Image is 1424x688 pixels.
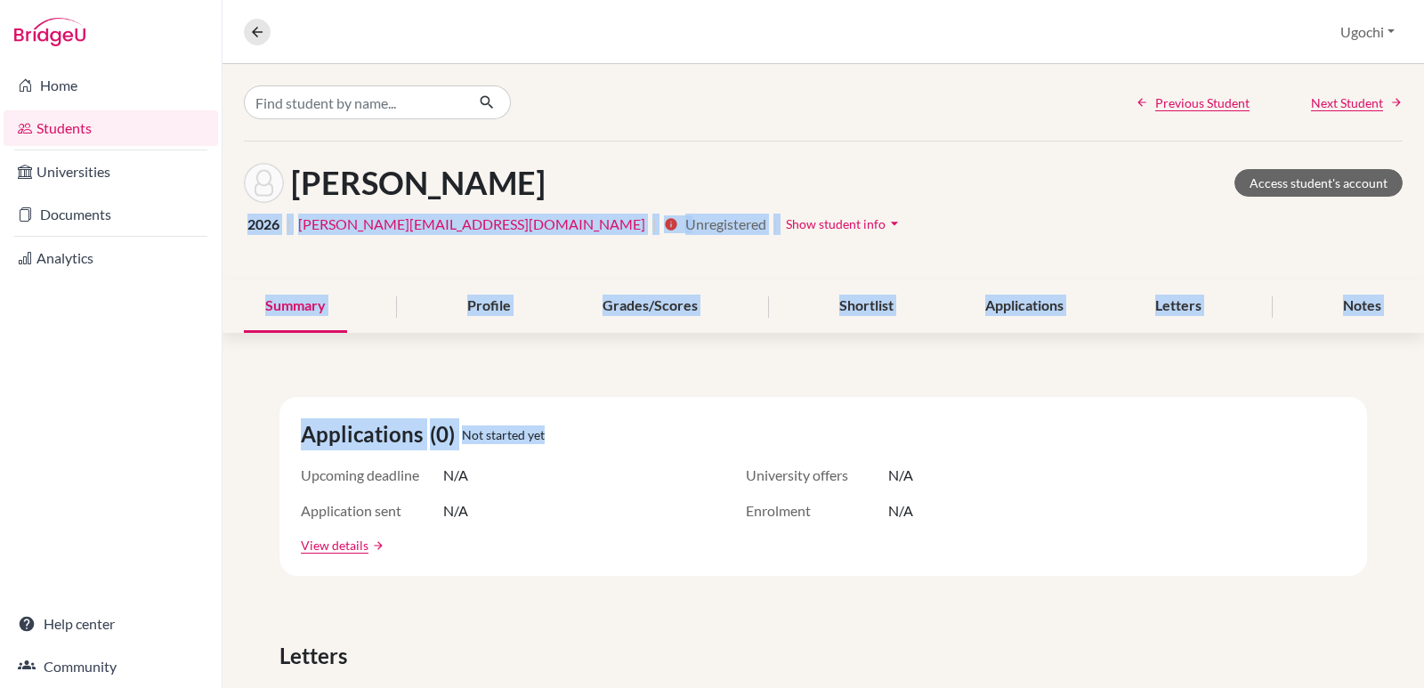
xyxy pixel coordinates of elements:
a: Analytics [4,240,218,276]
span: N/A [888,500,913,522]
span: | [652,214,657,235]
div: Summary [244,280,347,333]
div: Applications [964,280,1085,333]
span: Application sent [301,500,443,522]
a: Next Student [1311,93,1403,112]
div: Shortlist [818,280,915,333]
i: arrow_drop_down [886,214,903,232]
a: Documents [4,197,218,232]
span: University offers [746,465,888,486]
span: N/A [443,465,468,486]
span: N/A [443,500,468,522]
a: Community [4,649,218,684]
img: Bridge-U [14,18,85,46]
button: Ugochi [1332,15,1403,49]
span: | [287,214,291,235]
div: Profile [446,280,532,333]
a: [PERSON_NAME][EMAIL_ADDRESS][DOMAIN_NAME] [298,214,645,235]
a: arrow_forward [368,539,384,552]
span: Not started yet [462,425,545,444]
a: Help center [4,606,218,642]
span: Previous Student [1155,93,1250,112]
div: Grades/Scores [581,280,719,333]
button: Show student infoarrow_drop_down [785,210,904,238]
div: Notes [1322,280,1403,333]
a: Students [4,110,218,146]
span: Upcoming deadline [301,465,443,486]
i: info [664,217,678,231]
span: Next Student [1311,93,1383,112]
input: Find student by name... [244,85,465,119]
a: Universities [4,154,218,190]
span: N/A [888,465,913,486]
span: Enrolment [746,500,888,522]
a: Previous Student [1136,93,1250,112]
span: | [773,214,778,235]
a: Home [4,68,218,103]
img: Michael Faseemo's avatar [244,163,284,203]
span: 2026 [247,214,279,235]
span: Unregistered [685,214,766,235]
span: Show student info [786,216,886,231]
h1: [PERSON_NAME] [291,164,546,202]
span: Letters [279,640,354,672]
a: View details [301,536,368,554]
span: (0) [430,418,462,450]
div: Letters [1134,280,1223,333]
a: Access student's account [1234,169,1403,197]
span: Applications [301,418,430,450]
